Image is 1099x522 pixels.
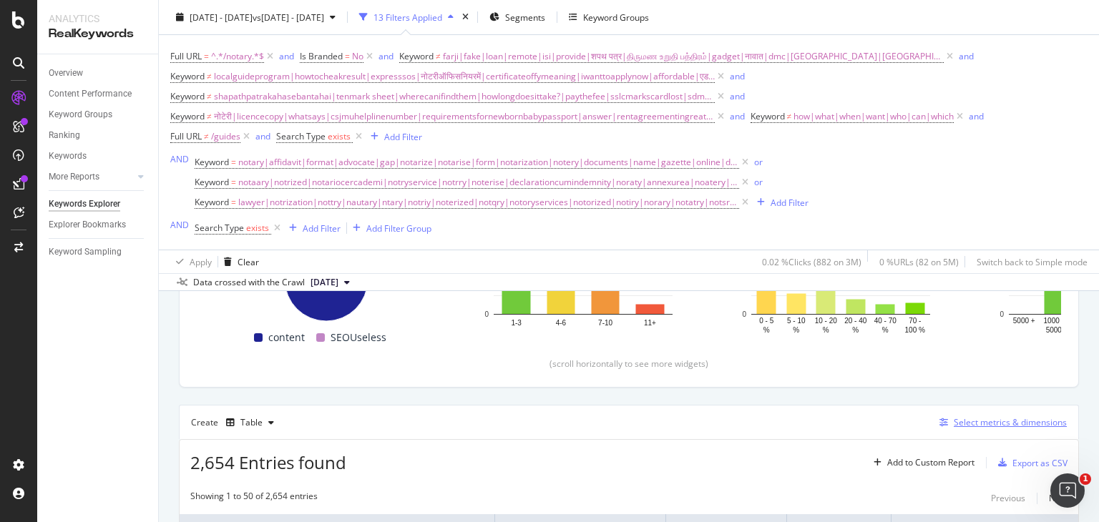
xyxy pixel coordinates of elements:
button: or [754,175,763,189]
span: ≠ [204,130,209,142]
iframe: Intercom live chat [1050,473,1085,508]
span: content [268,329,305,346]
div: RealKeywords [49,26,147,42]
span: notary|affidavit|format|advocate|gap|notarize|notarise|form|notarization|notery|documents|name|ga... [238,152,739,172]
span: Full URL [170,50,202,62]
div: and [730,90,745,102]
button: Segments [484,6,551,29]
div: AND [170,153,189,165]
text: % [793,326,799,334]
span: notaary|notrized|notariocercademi|notryservice|notrry|noterise|declarationcumindemnity|noraty|ann... [238,172,739,192]
text: 100 % [905,326,925,334]
div: Export as CSV [1012,457,1068,469]
div: Content Performance [49,87,132,102]
div: Previous [991,492,1025,504]
button: Add Filter [751,194,809,211]
div: Keyword Sampling [49,245,122,260]
button: Add Filter [283,220,341,237]
div: 0 % URLs ( 82 on 5M ) [879,255,959,267]
span: Keyword [399,50,434,62]
div: Keyword Groups [49,107,112,122]
span: Keyword [195,156,229,168]
button: Next [1049,490,1068,507]
div: Add Filter [771,196,809,208]
span: Keyword [195,196,229,208]
div: or [754,156,763,168]
button: Table [220,411,280,434]
span: SEOUseless [331,329,386,346]
span: localguideprogram|howtocheakresult|expresssos|नोटरीऑफिसनियरमें|certificateoffymeaning|iwanttoappl... [214,67,715,87]
div: and [255,130,270,142]
button: Switch back to Simple mode [971,250,1088,273]
span: Keyword [195,176,229,188]
div: Add Filter Group [366,222,431,234]
button: Select metrics & dimensions [934,414,1067,431]
span: = [204,50,209,62]
button: or [754,155,763,169]
span: = [231,176,236,188]
text: % [882,326,889,334]
div: Next [1049,492,1068,504]
text: 11+ [644,319,656,327]
span: [DATE] - [DATE] [190,11,253,23]
a: Keyword Groups [49,107,148,122]
div: and [279,50,294,62]
span: ≠ [787,110,792,122]
button: and [730,89,745,103]
div: More Reports [49,169,99,184]
span: shapathpatrakahasebantahai|tenmark sheet|wherecanifindthem|howlongdoesittake?|paythefee|sslcmarks... [214,87,715,107]
div: or [754,176,763,188]
a: Explorer Bookmarks [49,217,148,232]
span: ^.*/notary.*$ [211,46,264,67]
button: Previous [991,490,1025,507]
span: /guides [211,127,240,147]
div: and [959,50,974,62]
span: Keyword [170,90,205,102]
div: Overview [49,66,83,81]
button: Export as CSV [992,451,1068,474]
text: 0 - 5 [759,317,773,325]
span: Full URL [170,130,202,142]
div: Explorer Bookmarks [49,217,126,232]
div: Select metrics & dimensions [954,416,1067,428]
div: Keywords Explorer [49,197,120,212]
span: Is Branded [300,50,343,62]
div: Ranking [49,128,80,143]
button: Apply [170,250,212,273]
button: Add Filter [365,128,422,145]
button: 13 Filters Applied [353,6,459,29]
span: Keyword [170,110,205,122]
div: Keywords [49,149,87,164]
text: 1-3 [511,319,522,327]
text: 20 - 40 [844,317,867,325]
span: 2025 Sep. 1st [311,276,338,289]
text: 40 - 70 [874,317,897,325]
div: (scroll horizontally to see more widgets) [197,358,1061,370]
div: Switch back to Simple mode [977,255,1088,267]
div: and [378,50,394,62]
text: 0 [484,310,489,318]
button: Keyword Groups [563,6,655,29]
span: Keyword [751,110,785,122]
a: Ranking [49,128,148,143]
div: Table [240,418,263,427]
text: 5000 + [1013,317,1035,325]
text: 0 [742,310,746,318]
text: 1000 - [1044,317,1064,325]
button: [DATE] - [DATE]vs[DATE] - [DATE] [170,6,341,29]
button: and [255,129,270,143]
text: 0 [1000,310,1004,318]
div: Showing 1 to 50 of 2,654 entries [190,490,318,507]
div: and [730,110,745,122]
span: ≠ [436,50,441,62]
button: and [959,49,974,63]
text: 70 - [909,317,921,325]
text: 5000 [1046,326,1063,334]
span: how|what|when|want|who|can|which [793,107,954,127]
span: = [345,50,350,62]
button: [DATE] [305,274,356,291]
a: Overview [49,66,148,81]
span: = [231,156,236,168]
text: % [823,326,829,334]
div: and [730,70,745,82]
